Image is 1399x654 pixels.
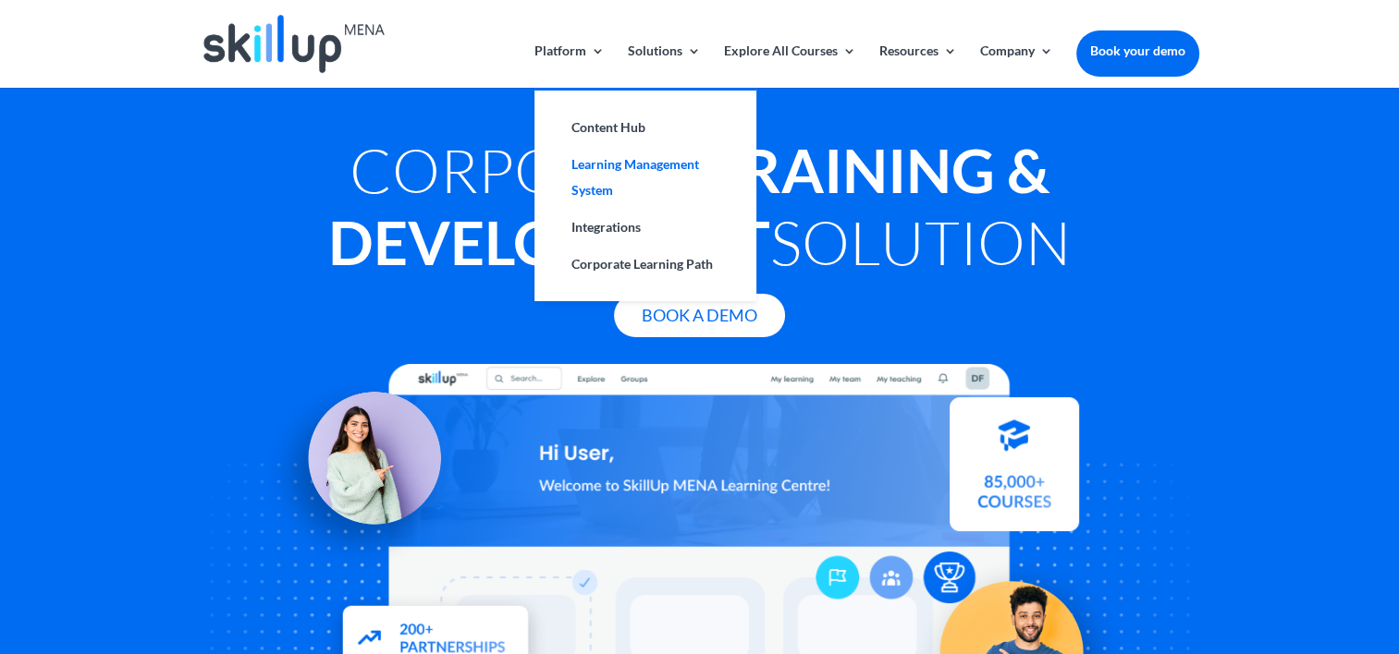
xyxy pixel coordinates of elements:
h1: Corporate Solution [201,134,1199,287]
a: Learning Management System [553,146,738,209]
a: Integrations [553,209,738,246]
a: Book A Demo [614,294,785,337]
a: Explore All Courses [724,44,856,88]
a: Solutions [628,44,701,88]
strong: Training & Development [328,134,1049,278]
img: Learning Management Solution - SkillUp [260,370,460,570]
img: Skillup Mena [203,15,385,73]
a: Platform [534,44,605,88]
a: Corporate Learning Path [553,246,738,283]
a: Book your demo [1076,30,1199,71]
img: Courses library - SkillUp MENA [950,406,1079,539]
a: Company [980,44,1053,88]
a: Content Hub [553,109,738,146]
a: Resources [879,44,957,88]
